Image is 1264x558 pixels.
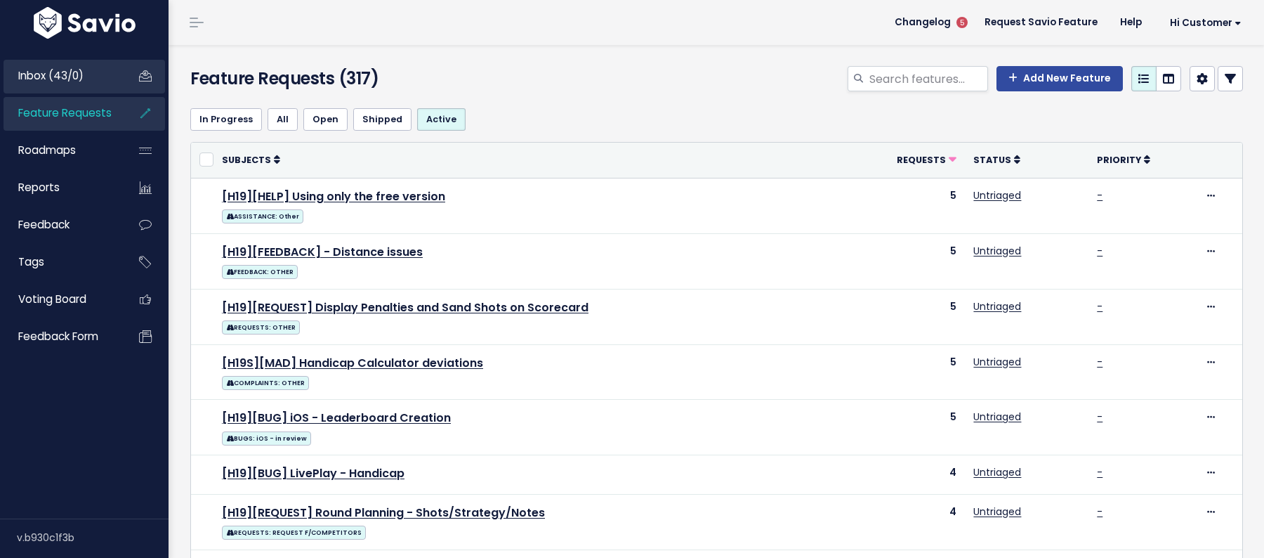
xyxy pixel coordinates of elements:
a: Untriaged [973,355,1021,369]
span: 5 [956,17,968,28]
td: 4 [848,455,966,494]
a: FEEDBACK: OTHER [222,262,298,280]
a: Feedback [4,209,117,241]
a: Feature Requests [4,97,117,129]
span: Subjects [222,154,271,166]
h4: Feature Requests (317) [190,66,527,91]
a: Untriaged [973,465,1021,479]
span: FEEDBACK: OTHER [222,265,298,279]
span: Hi Customer [1170,18,1242,28]
span: Requests [897,154,946,166]
span: ASSISTANCE: Other [222,209,303,223]
a: - [1097,465,1102,479]
span: Status [973,154,1011,166]
a: - [1097,410,1102,424]
a: - [1097,505,1102,519]
a: Hi Customer [1153,12,1253,34]
a: BUGS: iOS - in review [222,429,311,446]
td: 5 [848,178,966,233]
td: 5 [848,400,966,455]
ul: Filter feature requests [190,108,1243,131]
td: 5 [848,289,966,344]
a: Feedback form [4,320,117,353]
a: - [1097,299,1102,313]
span: Priority [1097,154,1141,166]
a: Tags [4,246,117,278]
span: Reports [18,180,60,195]
a: Untriaged [973,244,1021,258]
a: COMPLAINTS: OTHER [222,373,309,391]
a: ASSISTANCE: Other [222,207,303,224]
a: Roadmaps [4,134,117,167]
a: [H19][REQUEST] Display Penalties and Sand Shots on Scorecard [222,299,588,316]
a: Untriaged [973,299,1021,313]
span: Voting Board [18,292,86,306]
a: Untriaged [973,505,1021,519]
a: Status [973,153,1020,167]
a: - [1097,355,1102,369]
span: BUGS: iOS - in review [222,432,311,446]
a: [H19][FEEDBACK] - Distance issues [222,244,423,260]
a: Add New Feature [996,66,1123,91]
span: Feedback form [18,329,98,344]
a: Subjects [222,153,280,167]
a: [H19][HELP] Using only the free version [222,188,445,205]
span: Roadmaps [18,143,76,157]
span: Feedback [18,217,70,232]
span: Changelog [895,18,951,27]
div: v.b930c1f3b [17,519,169,556]
td: 4 [848,494,966,550]
span: REQUESTS: OTHER [222,320,300,335]
a: [H19][REQUEST] Round Planning - Shots/Strategy/Notes [222,505,545,521]
td: 5 [848,233,966,289]
a: All [268,108,298,131]
a: Shipped [353,108,412,131]
a: - [1097,244,1102,258]
a: Help [1109,12,1153,33]
a: Untriaged [973,188,1021,202]
span: Inbox (43/0) [18,68,84,83]
img: logo-white.9d6f32f41409.svg [30,7,139,39]
span: Feature Requests [18,105,112,120]
a: Request Savio Feature [973,12,1109,33]
span: REQUESTS: REQUEST F/COMPETITORS [222,526,366,540]
a: Voting Board [4,283,117,316]
a: [H19][BUG] LivePlay - Handicap [222,465,404,481]
a: REQUESTS: REQUEST F/COMPETITORS [222,523,366,540]
a: Active [417,108,466,131]
a: Requests [897,153,956,167]
td: 5 [848,344,966,400]
a: [H19][BUG] iOS - Leaderboard Creation [222,410,451,426]
a: Reports [4,171,117,204]
a: Priority [1097,153,1150,167]
span: Tags [18,254,44,269]
a: - [1097,188,1102,202]
input: Search features... [868,66,988,91]
a: In Progress [190,108,262,131]
a: REQUESTS: OTHER [222,318,300,335]
a: Open [303,108,348,131]
span: COMPLAINTS: OTHER [222,376,309,390]
a: Untriaged [973,410,1021,424]
a: [H19S][MAD] Handicap Calculator deviations [222,355,483,371]
a: Inbox (43/0) [4,60,117,92]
